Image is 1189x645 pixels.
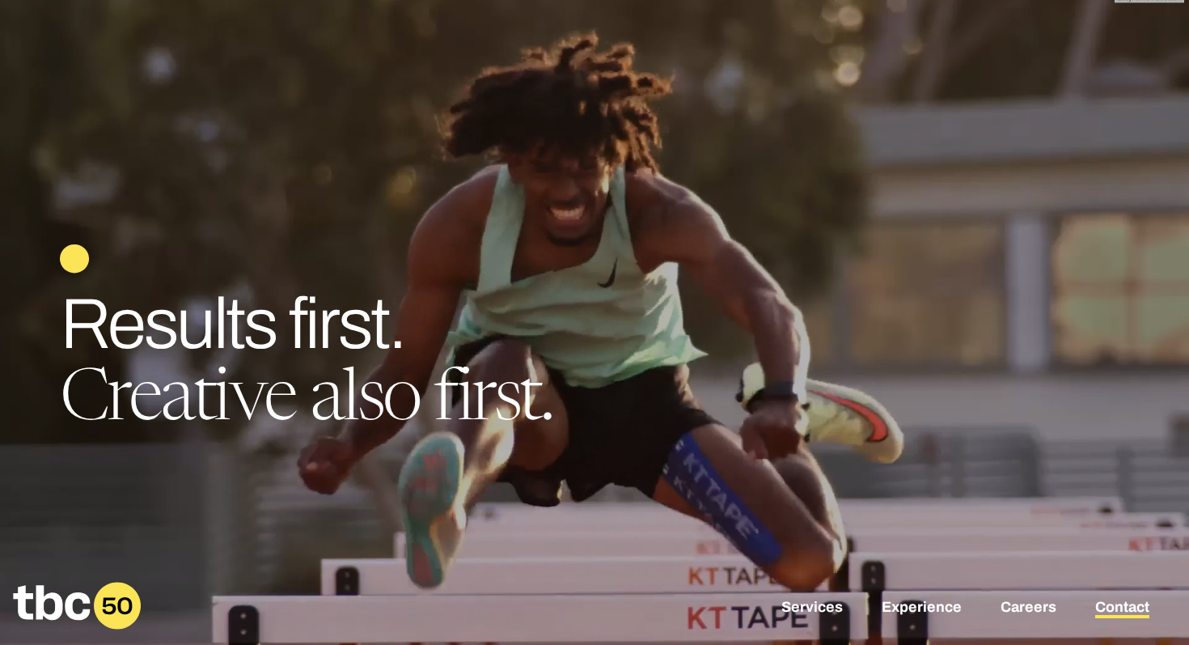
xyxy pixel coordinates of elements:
a: Careers [1001,599,1056,618]
a: Services [781,599,843,618]
a: Contact [1095,599,1149,618]
a: Experience [882,599,962,618]
span: Results first. [60,286,404,363]
span: Creative also first. [60,367,552,438]
a: Home [13,618,141,635]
